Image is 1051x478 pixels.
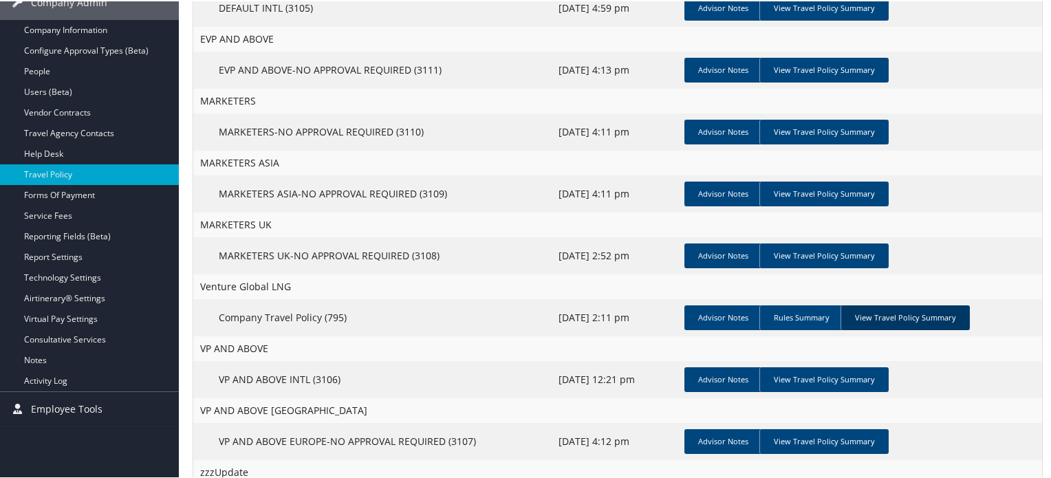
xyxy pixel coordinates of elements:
[193,422,552,459] td: VP AND ABOVE EUROPE-NO APPROVAL REQUIRED (3107)
[684,366,762,391] a: Advisor Notes
[552,422,679,459] td: [DATE] 4:12 pm
[759,56,889,81] a: View Travel Policy Summary
[193,50,552,87] td: EVP AND ABOVE-NO APPROVAL REQUIRED (3111)
[552,360,679,397] td: [DATE] 12:21 pm
[684,242,762,267] a: Advisor Notes
[552,174,679,211] td: [DATE] 4:11 pm
[193,87,1042,112] td: MARKETERS
[684,118,762,143] a: Advisor Notes
[684,304,762,329] a: Advisor Notes
[684,428,762,453] a: Advisor Notes
[193,174,552,211] td: MARKETERS ASIA-NO APPROVAL REQUIRED (3109)
[193,211,1042,236] td: MARKETERS UK
[193,149,1042,174] td: MARKETERS ASIA
[193,298,552,335] td: Company Travel Policy (795)
[759,304,843,329] a: Rules Summary
[193,335,1042,360] td: VP AND ABOVE
[759,242,889,267] a: View Travel Policy Summary
[759,428,889,453] a: View Travel Policy Summary
[552,236,679,273] td: [DATE] 2:52 pm
[684,56,762,81] a: Advisor Notes
[759,180,889,205] a: View Travel Policy Summary
[193,25,1042,50] td: EVP AND ABOVE
[552,298,679,335] td: [DATE] 2:11 pm
[552,112,679,149] td: [DATE] 4:11 pm
[552,50,679,87] td: [DATE] 4:13 pm
[193,112,552,149] td: MARKETERS-NO APPROVAL REQUIRED (3110)
[759,366,889,391] a: View Travel Policy Summary
[684,180,762,205] a: Advisor Notes
[759,118,889,143] a: View Travel Policy Summary
[193,360,552,397] td: VP AND ABOVE INTL (3106)
[193,273,1042,298] td: Venture Global LNG
[193,236,552,273] td: MARKETERS UK-NO APPROVAL REQUIRED (3108)
[841,304,970,329] a: View Travel Policy Summary
[31,391,102,425] span: Employee Tools
[193,397,1042,422] td: VP AND ABOVE [GEOGRAPHIC_DATA]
